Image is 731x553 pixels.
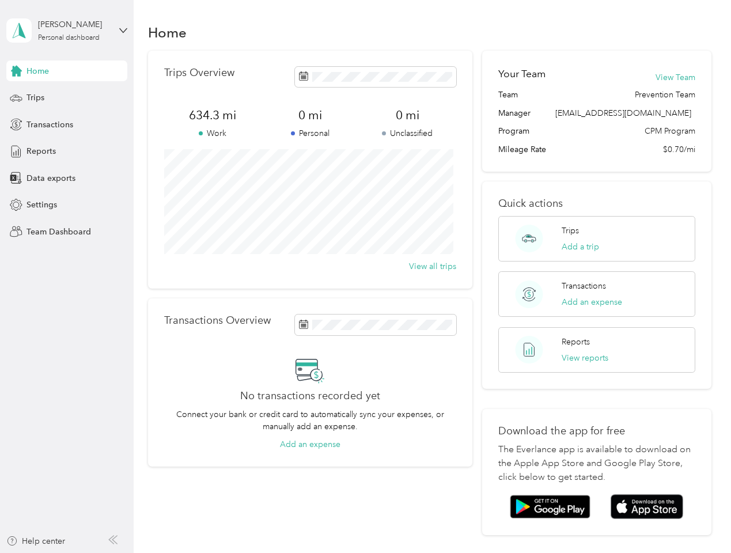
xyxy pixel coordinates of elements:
span: Trips [26,92,44,104]
p: Unclassified [359,127,456,139]
p: Connect your bank or credit card to automatically sync your expenses, or manually add an expense. [164,408,456,433]
div: [PERSON_NAME] [38,18,110,31]
span: Settings [26,199,57,211]
button: View Team [656,71,695,84]
p: Work [164,127,262,139]
span: [EMAIL_ADDRESS][DOMAIN_NAME] [555,108,691,118]
span: $0.70/mi [663,143,695,156]
span: Transactions [26,119,73,131]
p: Personal [262,127,359,139]
span: Prevention Team [635,89,695,101]
h1: Home [148,26,187,39]
p: The Everlance app is available to download on the Apple App Store and Google Play Store, click be... [498,443,695,484]
span: 0 mi [262,107,359,123]
img: App store [611,494,683,519]
span: Manager [498,107,531,119]
button: Add an expense [280,438,340,450]
span: Team [498,89,518,101]
button: Help center [6,535,65,547]
span: Reports [26,145,56,157]
p: Download the app for free [498,425,695,437]
span: Program [498,125,529,137]
span: CPM Program [645,125,695,137]
p: Trips Overview [164,67,234,79]
span: Team Dashboard [26,226,91,238]
p: Quick actions [498,198,695,210]
h2: Your Team [498,67,546,81]
h2: No transactions recorded yet [240,390,380,402]
button: Add an expense [562,296,622,308]
p: Transactions Overview [164,315,271,327]
img: Google play [510,495,590,519]
iframe: Everlance-gr Chat Button Frame [666,488,731,553]
p: Reports [562,336,590,348]
p: Transactions [562,280,606,292]
span: 0 mi [359,107,456,123]
span: Home [26,65,49,77]
p: Trips [562,225,579,237]
span: 634.3 mi [164,107,262,123]
div: Personal dashboard [38,35,100,41]
span: Data exports [26,172,75,184]
button: View reports [562,352,608,364]
button: Add a trip [562,241,599,253]
span: Mileage Rate [498,143,546,156]
button: View all trips [409,260,456,272]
